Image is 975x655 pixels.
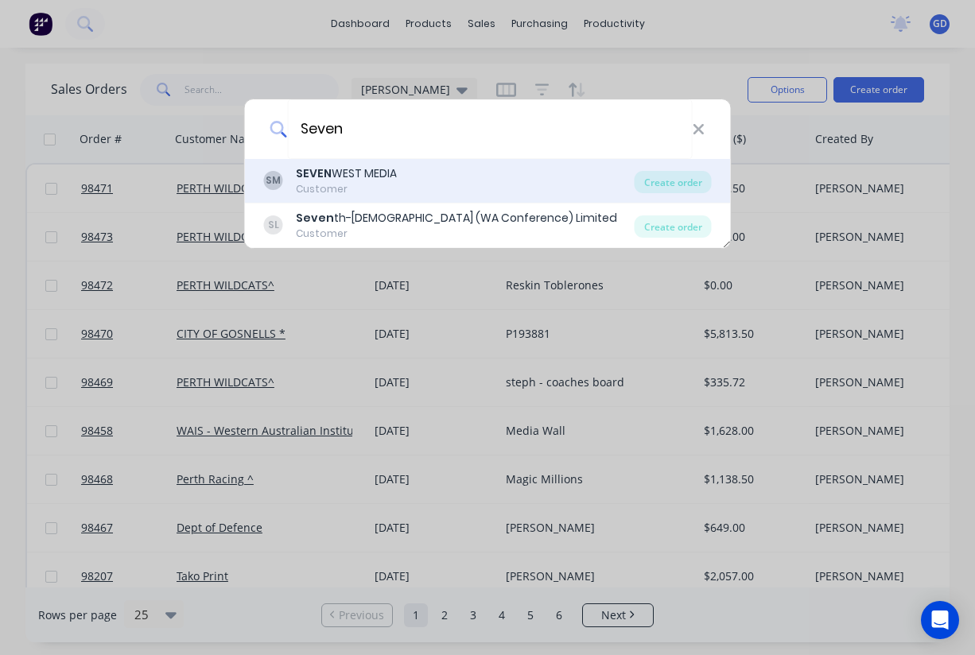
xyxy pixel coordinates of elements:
div: SM [264,171,283,190]
div: WEST MEDIA [296,165,397,182]
div: Open Intercom Messenger [921,601,959,639]
b: SEVEN [296,165,332,181]
div: Create order [635,215,712,238]
b: Seven [296,210,334,226]
div: SL [264,215,283,234]
div: th-[DEMOGRAPHIC_DATA] (WA Conference) Limited [296,210,617,227]
div: Create order [635,171,712,193]
input: Enter a customer name to create a new order... [287,99,692,159]
div: Customer [296,182,397,196]
div: Customer [296,227,617,241]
